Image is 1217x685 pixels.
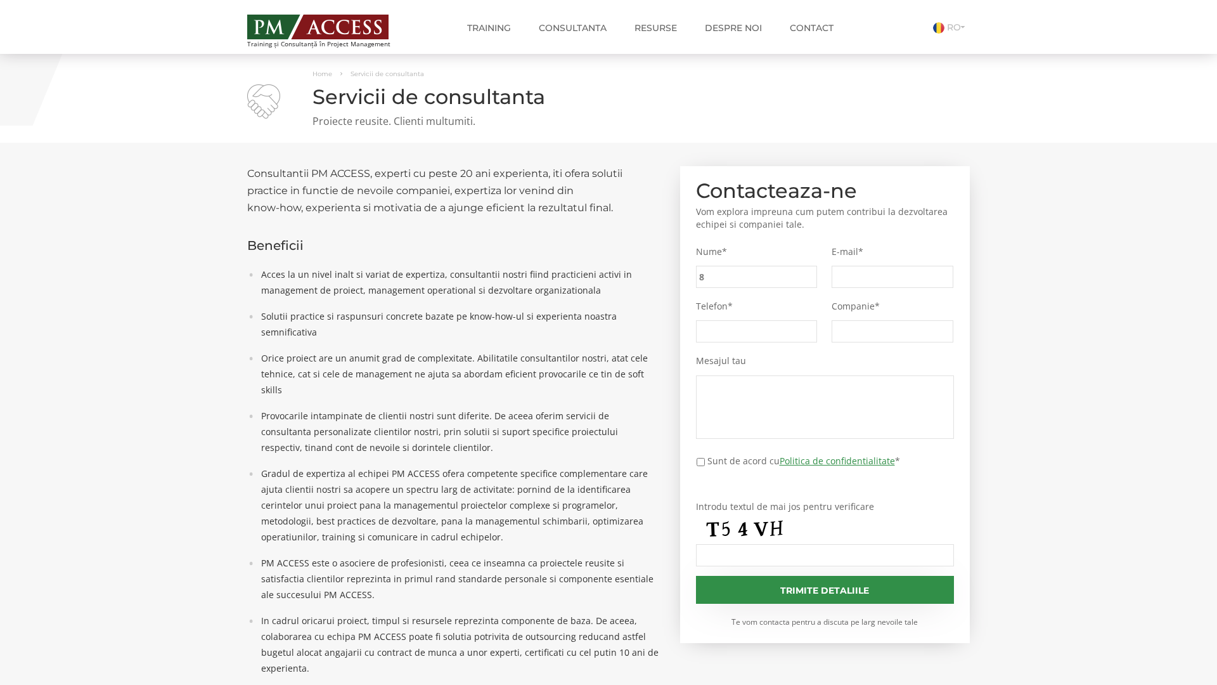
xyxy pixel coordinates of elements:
[458,15,520,41] a: Training
[696,182,955,199] h2: Contacteaza-ne
[695,15,771,41] a: Despre noi
[247,15,389,39] img: PM ACCESS - Echipa traineri si consultanti certificati PMP: Narciss Popescu, Mihai Olaru, Monica ...
[696,205,955,231] p: Vom explora impreuna cum putem contribui la dezvoltarea echipei si companiei tale.
[247,11,414,48] a: Training și Consultanță în Project Management
[312,70,332,78] a: Home
[255,555,661,603] li: PM ACCESS este o asociere de profesionisti, ceea ce inseamna ca proiectele reusite si satisfactia...
[247,114,970,129] p: Proiecte reusite. Clienti multumiti.
[529,15,616,41] a: Consultanta
[832,246,953,258] label: E-mail
[255,308,661,340] li: Solutii practice si raspunsuri concrete bazate pe know-how-ul si experienta noastra semnificativa
[707,454,900,467] label: Sunt de acord cu *
[247,84,280,119] img: Servicii de consultanta
[780,455,895,467] a: Politica de confidentialitate
[696,301,818,312] label: Telefon
[832,301,953,312] label: Companie
[247,41,414,48] span: Training și Consultanță în Project Management
[247,86,970,108] h1: Servicii de consultanta
[255,350,661,398] li: Orice proiect are un anumit grad de complexitate. Abilitatile consultantilor nostri, atat cele te...
[780,15,843,41] a: Contact
[696,576,955,604] input: Trimite detaliile
[625,15,686,41] a: Resurse
[933,22,970,33] a: RO
[696,355,955,367] label: Mesajul tau
[255,408,661,455] li: Provocarile intampinate de clientii nostri sunt diferite. De aceea oferim servicii de consultanta...
[255,466,661,545] li: Gradul de expertiza al echipei PM ACCESS ofera competente specifice complementare care ajuta clie...
[696,246,818,258] label: Nume
[696,501,955,512] label: Introdu textul de mai jos pentru verificare
[255,266,661,298] li: Acces la un nivel inalt si variat de expertiza, consultantii nostri fiind practicieni activi in m...
[255,613,661,676] li: In cadrul oricarui proiect, timpul si resursele reprezinta componente de baza. De aceea, colabora...
[247,238,661,252] h3: Beneficii
[933,22,944,34] img: Romana
[247,165,661,216] h2: Consultantii PM ACCESS, experti cu peste 20 ani experienta, iti ofera solutii practice in functie...
[696,616,955,627] small: Te vom contacta pentru a discuta pe larg nevoile tale
[351,70,424,78] span: Servicii de consultanta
